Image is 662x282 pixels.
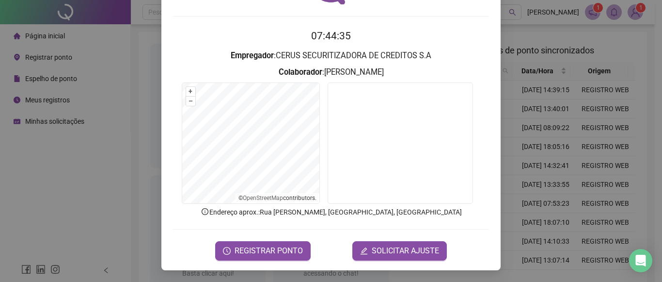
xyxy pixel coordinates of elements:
strong: Colaborador [279,67,322,77]
button: – [186,97,195,106]
strong: Empregador [231,51,274,60]
span: edit [360,247,368,255]
span: SOLICITAR AJUSTE [372,245,439,257]
a: OpenStreetMap [243,195,283,201]
h3: : [PERSON_NAME] [173,66,489,79]
li: © contributors. [238,195,316,201]
button: + [186,87,195,96]
time: 07:44:35 [311,30,351,42]
div: Open Intercom Messenger [629,249,652,272]
button: editSOLICITAR AJUSTE [352,241,447,261]
p: Endereço aprox. : Rua [PERSON_NAME], [GEOGRAPHIC_DATA], [GEOGRAPHIC_DATA] [173,207,489,217]
h3: : CERUS SECURITIZADORA DE CREDITOS S.A [173,50,489,62]
span: REGISTRAR PONTO [235,245,303,257]
span: info-circle [201,207,209,216]
span: clock-circle [223,247,231,255]
button: REGISTRAR PONTO [215,241,311,261]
